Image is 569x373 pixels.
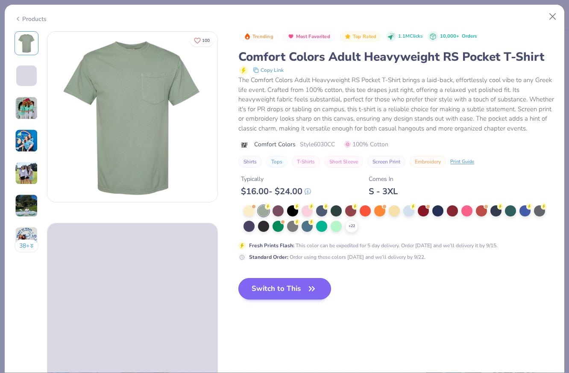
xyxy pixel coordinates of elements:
[462,33,477,39] span: Orders
[238,278,331,299] button: Switch to This
[239,31,278,42] button: Badge Button
[249,253,425,261] div: Order using these colors [DATE] and we’ll delivery by 9/22.
[238,142,250,148] img: brand logo
[344,33,351,40] img: Top Rated sort
[15,240,39,252] button: 38+
[340,31,381,42] button: Badge Button
[202,38,210,43] span: 100
[47,32,217,202] img: Front
[545,9,561,25] button: Close
[296,34,330,39] span: Most Favorited
[15,97,38,120] img: User generated content
[369,175,398,184] div: Comes In
[249,254,288,261] strong: Standard Order :
[287,33,294,40] img: Most Favorited sort
[367,156,405,168] button: Screen Print
[252,34,273,39] span: Trending
[292,156,320,168] button: T-Shirts
[353,34,377,39] span: Top Rated
[15,162,38,185] img: User generated content
[300,140,335,149] span: Style 6030CC
[238,75,554,133] div: The Comfort Colors Adult Heavyweight RS Pocket T-Shirt brings a laid-back, effortlessly cool vibe...
[324,156,363,168] button: Short Sleeve
[16,33,37,53] img: Front
[283,31,334,42] button: Badge Button
[241,175,311,184] div: Typically
[410,156,446,168] button: Embroidery
[15,227,38,250] img: User generated content
[238,156,262,168] button: Shirts
[15,15,47,24] div: Products
[15,194,38,217] img: User generated content
[244,33,251,40] img: Trending sort
[440,33,477,40] div: 10,000+
[266,156,287,168] button: Tops
[254,140,296,149] span: Comfort Colors
[249,242,294,249] strong: Fresh Prints Flash :
[15,129,38,152] img: User generated content
[369,186,398,197] div: S - 3XL
[250,65,286,75] button: copy to clipboard
[450,158,474,166] div: Print Guide
[349,223,355,229] span: + 22
[344,140,388,149] span: 100% Cotton
[190,34,214,47] button: Like
[398,33,422,40] span: 1.1M Clicks
[249,242,498,249] div: This color can be expedited for 5 day delivery. Order [DATE] and we’ll delivery it by 9/15.
[238,49,554,65] div: Comfort Colors Adult Heavyweight RS Pocket T-Shirt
